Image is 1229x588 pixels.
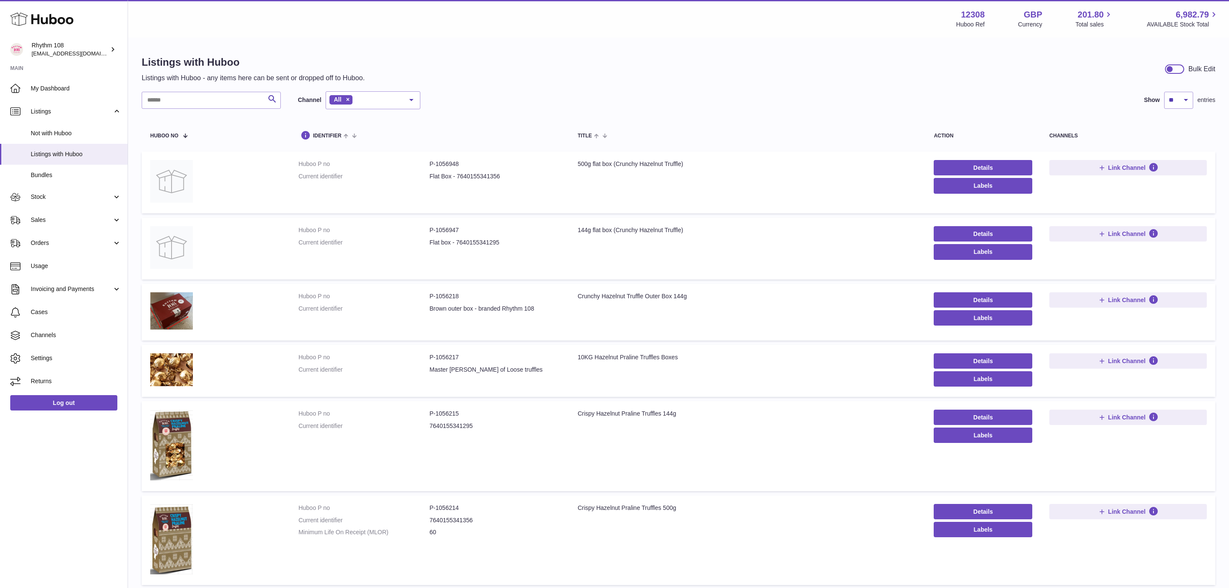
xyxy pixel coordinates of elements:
button: Labels [934,244,1032,259]
button: Labels [934,371,1032,387]
dt: Current identifier [298,239,429,247]
img: Crispy Hazelnut Praline Truffles 500g [150,504,193,574]
img: Crispy Hazelnut Praline Truffles 144g [150,410,193,480]
div: action [934,133,1032,139]
button: Link Channel [1049,160,1207,175]
a: Log out [10,395,117,410]
span: Huboo no [150,133,178,139]
img: 144g flat box (Crunchy Hazelnut Truffle) [150,226,193,269]
span: Stock [31,193,112,201]
dd: P-1056217 [430,353,561,361]
dd: Brown outer box - branded Rhythm 108 [430,305,561,313]
a: 6,982.79 AVAILABLE Stock Total [1147,9,1219,29]
span: title [578,133,592,139]
dt: Huboo P no [298,226,429,234]
button: Labels [934,178,1032,193]
span: Invoicing and Payments [31,285,112,293]
div: channels [1049,133,1207,139]
span: Link Channel [1108,230,1146,238]
dt: Current identifier [298,366,429,374]
a: Details [934,410,1032,425]
dt: Huboo P no [298,410,429,418]
button: Labels [934,522,1032,537]
span: 6,982.79 [1176,9,1209,20]
dd: Flat Box - 7640155341356 [430,172,561,180]
dd: P-1056214 [430,504,561,512]
dt: Minimum Life On Receipt (MLOR) [298,528,429,536]
span: All [334,96,341,103]
dd: P-1056947 [430,226,561,234]
span: Link Channel [1108,413,1146,421]
button: Link Channel [1049,504,1207,519]
span: My Dashboard [31,84,121,93]
dt: Huboo P no [298,160,429,168]
span: AVAILABLE Stock Total [1147,20,1219,29]
span: [EMAIL_ADDRESS][DOMAIN_NAME] [32,50,125,57]
div: Bulk Edit [1188,64,1215,74]
button: Link Channel [1049,410,1207,425]
dt: Current identifier [298,172,429,180]
span: Link Channel [1108,508,1146,515]
dt: Huboo P no [298,292,429,300]
dd: 60 [430,528,561,536]
div: Crispy Hazelnut Praline Truffles 500g [578,504,917,512]
span: Link Channel [1108,164,1146,172]
button: Link Channel [1049,292,1207,308]
span: Usage [31,262,121,270]
span: Orders [31,239,112,247]
span: 201.80 [1078,9,1104,20]
span: Returns [31,377,121,385]
div: Crispy Hazelnut Praline Truffles 144g [578,410,917,418]
span: Listings [31,108,112,116]
a: Details [934,353,1032,369]
h1: Listings with Huboo [142,55,365,69]
img: Crunchy Hazelnut Truffle Outer Box 144g [150,292,193,330]
strong: 12308 [961,9,985,20]
span: Settings [31,354,121,362]
strong: GBP [1024,9,1042,20]
span: Total sales [1075,20,1113,29]
span: Link Channel [1108,357,1146,365]
a: Details [934,292,1032,308]
dt: Current identifier [298,422,429,430]
a: Details [934,160,1032,175]
img: 10KG Hazelnut Praline Truffles Boxes [150,353,193,386]
span: Channels [31,331,121,339]
p: Listings with Huboo - any items here can be sent or dropped off to Huboo. [142,73,365,83]
dt: Huboo P no [298,353,429,361]
dt: Huboo P no [298,504,429,512]
button: Labels [934,428,1032,443]
a: 201.80 Total sales [1075,9,1113,29]
dd: 7640155341295 [430,422,561,430]
dt: Current identifier [298,305,429,313]
a: Details [934,504,1032,519]
span: Cases [31,308,121,316]
a: Details [934,226,1032,242]
span: Link Channel [1108,296,1146,304]
span: Bundles [31,171,121,179]
dd: 7640155341356 [430,516,561,524]
dd: P-1056215 [430,410,561,418]
div: Rhythm 108 [32,41,108,58]
span: identifier [313,133,341,139]
div: Currency [1018,20,1043,29]
dd: P-1056948 [430,160,561,168]
img: orders@rhythm108.com [10,43,23,56]
dd: P-1056218 [430,292,561,300]
div: Huboo Ref [956,20,985,29]
dd: Master [PERSON_NAME] of Loose truffles [430,366,561,374]
span: Not with Huboo [31,129,121,137]
div: Crunchy Hazelnut Truffle Outer Box 144g [578,292,917,300]
span: Listings with Huboo [31,150,121,158]
dt: Current identifier [298,516,429,524]
img: 500g flat box (Crunchy Hazelnut Truffle) [150,160,193,203]
span: entries [1197,96,1215,104]
span: Sales [31,216,112,224]
div: 10KG Hazelnut Praline Truffles Boxes [578,353,917,361]
dd: Flat box - 7640155341295 [430,239,561,247]
button: Link Channel [1049,226,1207,242]
label: Show [1144,96,1160,104]
div: 144g flat box (Crunchy Hazelnut Truffle) [578,226,917,234]
button: Link Channel [1049,353,1207,369]
label: Channel [298,96,321,104]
